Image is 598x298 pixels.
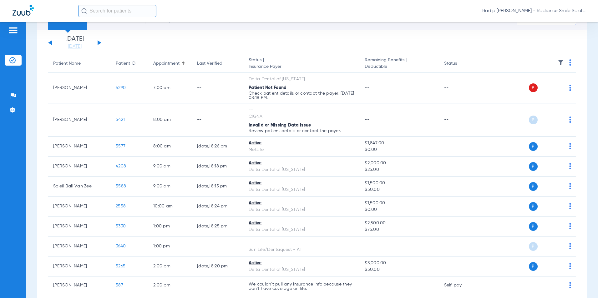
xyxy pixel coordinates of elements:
span: $1,500.00 [365,180,434,186]
img: group-dot-blue.svg [569,223,571,229]
td: [DATE] 8:26 PM [192,137,244,156]
span: 5421 [116,117,125,122]
div: Delta Dental of [US_STATE] [249,76,355,82]
img: group-dot-blue.svg [569,117,571,123]
span: 5330 [116,224,126,228]
span: P [529,182,538,191]
img: group-dot-blue.svg [569,163,571,169]
div: Last Verified [197,60,222,67]
img: group-dot-blue.svg [569,59,571,66]
td: -- [192,236,244,256]
img: group-dot-blue.svg [569,143,571,149]
span: P [529,242,538,251]
span: $3,000.00 [365,260,434,266]
span: $2,000.00 [365,160,434,166]
input: Search for patients [78,5,156,17]
div: Active [249,200,355,206]
span: P [529,142,538,151]
span: 587 [116,283,123,287]
td: [PERSON_NAME] [48,103,111,137]
span: -- [365,117,369,122]
td: 2:00 PM [148,256,192,276]
td: Soleil Ball Van Zee [48,176,111,196]
td: [PERSON_NAME] [48,236,111,256]
span: 5588 [116,184,126,188]
iframe: Chat Widget [567,268,598,298]
div: Patient ID [116,60,135,67]
td: -- [192,276,244,294]
td: [PERSON_NAME] [48,256,111,276]
img: group-dot-blue.svg [569,183,571,189]
span: -- [365,244,369,248]
div: Active [249,140,355,147]
span: $1,847.00 [365,140,434,147]
td: -- [439,156,481,176]
td: -- [439,72,481,103]
img: group-dot-blue.svg [569,243,571,249]
td: [DATE] 8:25 PM [192,216,244,236]
td: Self-pay [439,276,481,294]
td: [PERSON_NAME] [48,216,111,236]
div: Delta Dental of [US_STATE] [249,226,355,233]
div: Patient Name [53,60,81,67]
td: [DATE] 8:20 PM [192,256,244,276]
th: Status | [244,55,360,72]
td: 7:00 AM [148,72,192,103]
span: $50.00 [365,266,434,273]
div: MetLife [249,147,355,153]
span: Insurance Payer [249,63,355,70]
td: [PERSON_NAME] [48,156,111,176]
img: hamburger-icon [8,27,18,34]
th: Remaining Benefits | [360,55,439,72]
span: $50.00 [365,186,434,193]
span: P [529,202,538,211]
span: Patient Not Found [249,86,286,90]
th: Status [439,55,481,72]
td: [PERSON_NAME] [48,196,111,216]
td: [PERSON_NAME] [48,276,111,294]
div: Sun Life/Dentaquest - AI [249,246,355,253]
span: -- [365,86,369,90]
td: [PERSON_NAME] [48,72,111,103]
p: Review patient details or contact the payer. [249,129,355,133]
img: Zuub Logo [13,5,34,16]
img: group-dot-blue.svg [569,85,571,91]
div: -- [249,107,355,113]
td: 10:00 AM [148,196,192,216]
td: [DATE] 8:24 PM [192,196,244,216]
span: P [529,222,538,231]
img: Search Icon [81,8,87,14]
td: -- [439,256,481,276]
div: Delta Dental of [US_STATE] [249,266,355,273]
div: Active [249,220,355,226]
div: Appointment [153,60,180,67]
span: $2,500.00 [365,220,434,226]
span: $75.00 [365,226,434,233]
div: Delta Dental of [US_STATE] [249,186,355,193]
td: -- [439,103,481,137]
span: $25.00 [365,166,434,173]
td: -- [439,236,481,256]
li: [DATE] [56,36,94,50]
td: [DATE] 8:18 PM [192,156,244,176]
td: 2:00 PM [148,276,192,294]
td: -- [192,103,244,137]
span: $0.00 [365,206,434,213]
td: -- [192,72,244,103]
td: 9:00 AM [148,176,192,196]
span: 4208 [116,164,126,168]
td: -- [439,176,481,196]
div: Delta Dental of [US_STATE] [249,206,355,213]
td: 1:00 PM [148,216,192,236]
div: Active [249,160,355,166]
span: Radip [PERSON_NAME] - Radiance Smile Solutions [482,8,585,14]
td: [PERSON_NAME] [48,137,111,156]
span: 3640 [116,244,126,248]
td: 8:00 AM [148,137,192,156]
span: P [529,162,538,171]
div: Appointment [153,60,187,67]
td: 1:00 PM [148,236,192,256]
div: Patient Name [53,60,106,67]
span: $1,500.00 [365,200,434,206]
